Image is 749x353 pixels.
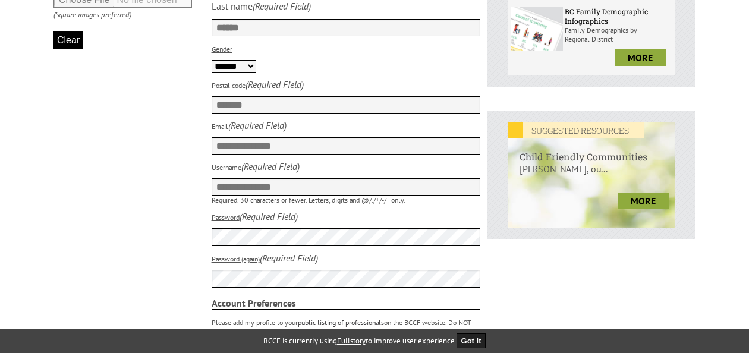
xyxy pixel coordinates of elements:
a: Fullstory [337,336,366,346]
label: Username [212,163,241,172]
h6: Child Friendly Communities [508,138,675,163]
button: Clear [53,31,83,49]
h6: BC Family Demographic Infographics [565,7,672,26]
p: Required. 30 characters or fewer. Letters, digits and @/./+/-/_ only. [212,196,481,204]
i: (Square images preferred) [53,10,131,20]
label: Gender [212,45,232,53]
label: Postal code [212,81,246,90]
i: (Required Field) [246,78,304,90]
i: (Required Field) [240,210,298,222]
i: (Required Field) [241,160,300,172]
i: (Required Field) [228,119,287,131]
a: public listing of professionals [298,318,384,327]
label: Password (again) [212,254,260,263]
p: Family Demographics by Regional District [565,26,672,43]
i: (Required Field) [260,252,318,264]
label: Email [212,122,228,131]
label: Please add my profile to your on the BCCF website. Do NOT check this box if you would like your c... [212,318,471,343]
strong: Account Preferences [212,297,481,310]
a: more [618,193,669,209]
button: Got it [457,333,486,348]
a: more [615,49,666,66]
p: [PERSON_NAME], ou... [508,163,675,187]
em: SUGGESTED RESOURCES [508,122,644,138]
label: Password [212,213,240,222]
